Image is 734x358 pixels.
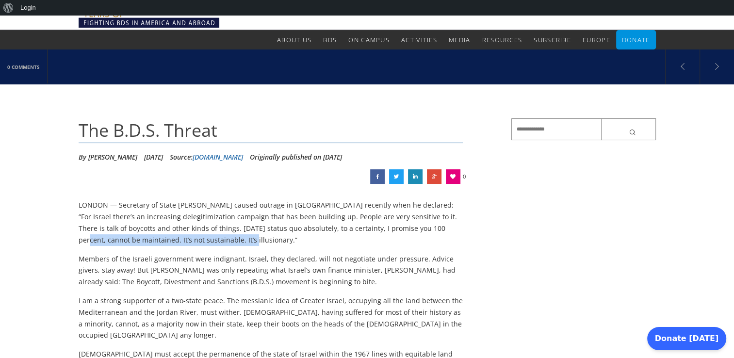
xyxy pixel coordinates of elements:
a: BDS [323,30,337,49]
a: On Campus [348,30,390,49]
a: Activities [401,30,437,49]
li: [DATE] [144,150,163,164]
span: Donate [622,35,650,44]
a: Media [449,30,471,49]
a: The B.D.S. Threat [408,169,423,184]
span: Resources [482,35,522,44]
div: Source: [170,150,243,164]
a: The B.D.S. Threat [427,169,441,184]
span: The B.D.S. Threat [79,118,217,142]
a: The B.D.S. Threat [370,169,385,184]
p: I am a strong supporter of a two-state peace. The messianic idea of Greater Israel, occupying all... [79,295,463,341]
span: Media [449,35,471,44]
a: Resources [482,30,522,49]
p: LONDON — Secretary of State [PERSON_NAME] caused outrage in [GEOGRAPHIC_DATA] recently when he de... [79,199,463,245]
a: Europe [583,30,610,49]
li: Originally published on [DATE] [250,150,342,164]
span: About Us [277,35,311,44]
a: [DOMAIN_NAME] [193,152,243,162]
span: Europe [583,35,610,44]
p: Members of the Israeli government were indignant. Israel, they declared, will not negotiate under... [79,253,463,288]
span: Subscribe [534,35,571,44]
span: Activities [401,35,437,44]
a: Donate [622,30,650,49]
a: Subscribe [534,30,571,49]
a: The B.D.S. Threat [389,169,404,184]
span: 0 [463,169,466,184]
a: About Us [277,30,311,49]
span: On Campus [348,35,390,44]
li: By [PERSON_NAME] [79,150,137,164]
span: BDS [323,35,337,44]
